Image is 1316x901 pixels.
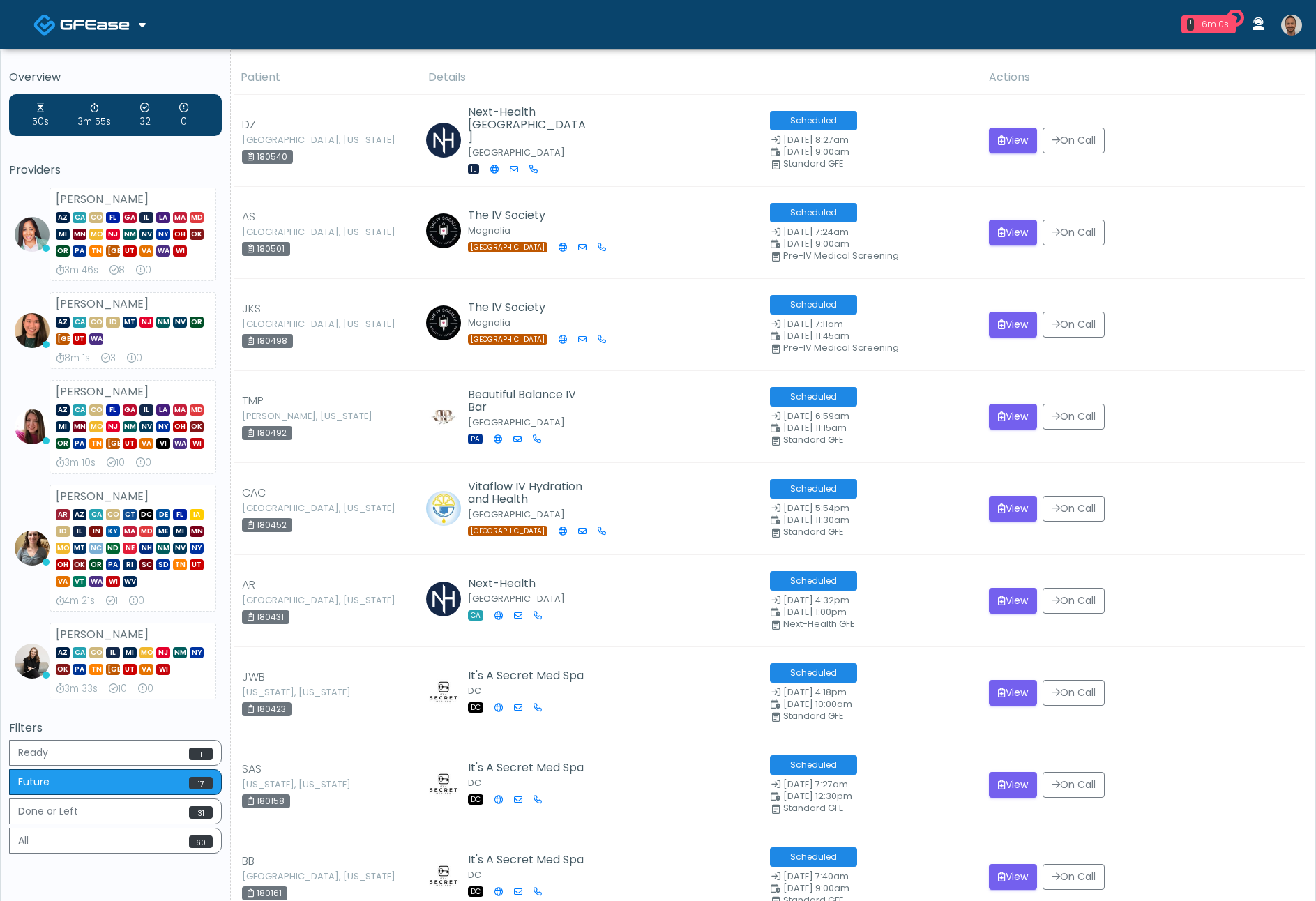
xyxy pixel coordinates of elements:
[989,864,1037,890] button: View
[73,421,86,432] span: MN
[9,740,222,766] button: Ready1
[426,582,461,616] img: Kevin Peake
[156,229,170,240] span: NY
[242,610,289,624] div: 180431
[783,514,849,526] span: [DATE] 11:30am
[242,853,255,870] span: BB
[89,229,103,240] span: MO
[56,296,149,312] strong: [PERSON_NAME]
[242,596,319,605] small: [GEOGRAPHIC_DATA], [US_STATE]
[73,559,86,570] span: OK
[56,664,70,675] span: OK
[1043,220,1105,245] button: On Call
[242,209,255,225] span: AS
[9,164,222,176] h5: Providers
[242,504,319,513] small: [GEOGRAPHIC_DATA], [US_STATE]
[56,438,70,449] span: OR
[1043,404,1105,430] button: On Call
[190,438,204,449] span: WI
[106,229,120,240] span: NJ
[190,212,204,223] span: MD
[426,399,461,434] img: Alissa Glasgow
[56,576,70,587] span: VA
[123,576,137,587] span: WV
[242,301,261,317] span: JKS
[189,835,213,848] span: 60
[783,146,849,158] span: [DATE] 9:00am
[139,404,153,416] span: IL
[156,664,170,675] span: WI
[1173,10,1244,39] a: 1 6m 0s
[426,766,461,801] img: Amanda Creel
[89,333,103,344] span: WA
[89,543,103,554] span: NC
[139,559,153,570] span: SC
[139,526,153,537] span: MD
[426,491,461,526] img: Kenzi Banks
[190,404,204,416] span: MD
[783,686,847,698] span: [DATE] 4:18pm
[106,559,120,570] span: PA
[783,318,843,330] span: [DATE] 7:11am
[1043,864,1105,890] button: On Call
[190,526,204,537] span: MN
[770,663,857,683] span: Scheduled
[9,769,222,795] button: Future17
[173,559,187,570] span: TN
[242,412,319,421] small: [PERSON_NAME], [US_STATE]
[242,669,265,686] span: JWB
[981,61,1305,95] th: Actions
[73,229,86,240] span: MN
[33,13,56,36] img: Docovia
[173,509,187,520] span: FL
[770,571,857,591] span: Scheduled
[468,869,481,881] small: DC
[73,333,86,344] span: UT
[123,526,137,537] span: MA
[156,212,170,223] span: LA
[468,242,547,252] span: [GEOGRAPHIC_DATA]
[139,438,153,449] span: VA
[468,480,590,506] h5: Vitaflow IV Hydration and Health
[468,577,565,590] h5: Next-Health
[73,526,86,537] span: IL
[1187,18,1194,31] div: 1
[989,496,1037,522] button: View
[242,780,319,789] small: [US_STATE], [US_STATE]
[242,485,266,501] span: CAC
[468,777,481,789] small: DC
[468,388,590,414] h5: Beautiful Balance IV Bar
[9,740,222,857] div: Basic example
[242,702,292,716] div: 180423
[106,664,120,675] span: [GEOGRAPHIC_DATA]
[242,393,264,409] span: TMP
[56,488,149,504] strong: [PERSON_NAME]
[770,504,971,513] small: Date Created
[139,664,153,675] span: VA
[783,502,849,514] span: [DATE] 5:54pm
[783,606,847,618] span: [DATE] 1:00pm
[32,101,49,129] div: 50s
[123,543,137,554] span: NE
[173,404,187,416] span: MA
[156,509,170,520] span: DE
[73,317,86,328] span: CA
[468,146,565,158] small: [GEOGRAPHIC_DATA]
[770,755,857,775] span: Scheduled
[770,111,857,130] span: Scheduled
[106,317,120,328] span: ID
[1200,18,1230,31] div: 6m 0s
[156,404,170,416] span: LA
[73,543,86,554] span: MT
[770,148,971,157] small: Scheduled Time
[770,700,971,709] small: Scheduled Time
[139,229,153,240] span: NV
[783,436,985,444] div: Standard GFE
[770,608,971,617] small: Scheduled Time
[77,101,111,129] div: 3m 55s
[73,245,86,257] span: PA
[770,596,971,605] small: Date Created
[15,409,50,444] img: Megan McComy
[783,620,985,628] div: Next-Health GFE
[9,798,222,824] button: Done or Left31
